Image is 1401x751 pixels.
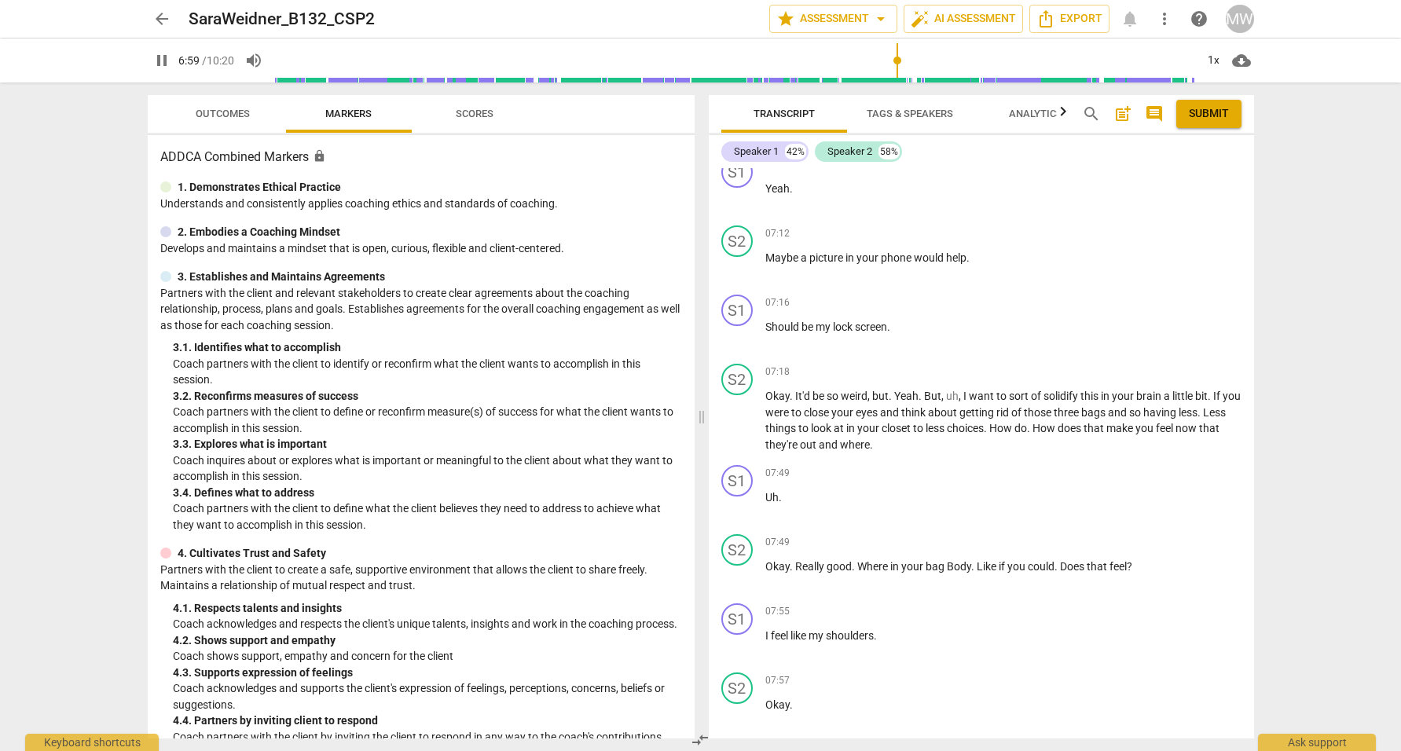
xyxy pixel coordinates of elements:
[946,251,966,264] span: help
[790,182,793,195] span: .
[1143,406,1179,419] span: having
[1109,560,1127,573] span: feel
[173,388,682,405] div: 3. 2. Reconfirms measures of success
[966,251,970,264] span: .
[721,295,753,326] div: Change speaker
[996,390,1009,402] span: to
[1110,101,1135,126] button: Add summary
[795,560,827,573] span: Really
[841,390,867,402] span: weird
[173,436,682,452] div: 3. 3. Explores what is important
[765,438,800,451] span: they're
[834,422,846,434] span: at
[840,438,870,451] span: where
[1189,106,1229,122] span: Submit
[1129,406,1143,419] span: so
[880,406,901,419] span: and
[901,560,926,573] span: your
[1258,734,1376,751] div: Ask support
[196,108,250,119] span: Outcomes
[999,560,1007,573] span: if
[1156,422,1175,434] span: feel
[721,672,753,704] div: Change speaker
[1081,406,1108,419] span: bags
[160,285,682,334] p: Partners with the client and relevant stakeholders to create clear agreements about the coaching ...
[911,9,1016,28] span: AI Assessment
[754,108,815,119] span: Transcript
[809,251,845,264] span: picture
[1036,9,1102,28] span: Export
[1054,406,1081,419] span: three
[857,560,890,573] span: Where
[776,9,795,28] span: star
[867,390,872,402] span: ,
[890,560,901,573] span: in
[721,364,753,395] div: Change speaker
[173,485,682,501] div: 3. 4. Defines what to address
[785,144,806,159] div: 42%
[765,698,790,711] span: Okay
[812,390,827,402] span: be
[827,560,852,573] span: good
[857,422,882,434] span: your
[946,390,959,402] span: Filler word
[1113,104,1132,123] span: post_add
[240,46,268,75] button: Volume
[894,390,919,402] span: Yeah
[178,545,326,562] p: 4. Cultivates Trust and Safety
[1058,422,1084,434] span: does
[765,296,790,310] span: 07:16
[928,406,959,419] span: about
[1031,390,1043,402] span: of
[765,491,779,504] span: Uh
[878,144,900,159] div: 58%
[1043,390,1080,402] span: solidify
[1011,406,1024,419] span: of
[913,422,926,434] span: to
[173,632,682,649] div: 4. 2. Shows support and empathy
[173,452,682,485] p: Coach inquires about or explores what is important or meaningful to the client about what they wa...
[771,629,790,642] span: feel
[819,438,840,451] span: and
[1155,9,1174,28] span: more_vert
[801,321,816,333] span: be
[776,9,890,28] span: Assessment
[1195,390,1208,402] span: bit
[1112,390,1136,402] span: your
[456,108,493,119] span: Scores
[889,390,894,402] span: .
[765,467,790,480] span: 07:49
[1145,104,1164,123] span: comment
[924,390,941,402] span: But
[804,406,831,419] span: close
[881,251,914,264] span: phone
[1054,560,1060,573] span: .
[173,665,682,681] div: 4. 3. Supports expression of feelings
[882,422,913,434] span: closet
[1172,390,1195,402] span: little
[959,406,996,419] span: getting
[833,321,855,333] span: lock
[325,108,372,119] span: Markers
[874,629,877,642] span: .
[1084,422,1106,434] span: that
[313,149,326,163] span: Assessment is enabled for this document. The competency model is locked and follows the assessmen...
[1226,5,1254,33] button: MW
[790,629,809,642] span: like
[801,251,809,264] span: a
[721,465,753,496] div: Change speaker
[173,356,682,388] p: Coach partners with the client to identify or reconfirm what the client wants to accomplish in th...
[765,605,790,618] span: 07:55
[765,422,798,434] span: things
[959,390,963,402] span: ,
[1208,390,1213,402] span: .
[911,9,930,28] span: auto_fix_high
[827,144,872,159] div: Speaker 2
[1027,422,1032,434] span: .
[160,196,682,212] p: Understands and consistently applies coaching ethics and standards of coaching.
[178,269,385,285] p: 3. Establishes and Maintains Agreements
[173,616,682,632] p: Coach acknowledges and respects the client's unique talents, insights and work in the coaching pr...
[1007,560,1028,573] span: you
[765,365,790,379] span: 07:18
